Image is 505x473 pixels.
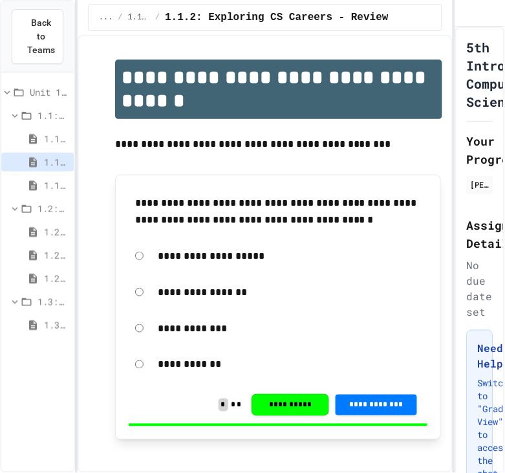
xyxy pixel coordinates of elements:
span: 1.1: Exploring CS Careers [38,109,69,122]
span: 1.1.2: Exploring CS Careers - Review [44,155,69,169]
span: ... [99,12,113,23]
span: 1.2: Professional Communication [38,202,69,215]
div: No due date set [467,258,493,320]
button: Back to Teams [12,9,63,64]
span: Unit 1: Careers & Professionalism [30,85,69,99]
span: 1.2.1 Professional Communication [44,225,69,239]
span: 1.2.3 Professional Communication Challenge [44,272,69,285]
span: 1.1.1: Exploring CS Careers [44,132,69,146]
span: / [155,12,160,23]
span: 1.3: Ethics in Computing [38,295,69,309]
div: [PERSON_NAME] [471,179,489,190]
span: 1.1.3 My Top 3 CS Careers! [44,179,69,192]
span: Back to Teams [27,16,55,57]
span: 1.1: Exploring CS Careers [128,12,150,23]
h2: Your Progress [467,132,493,168]
span: 1.3.1 Ethics in Computer Science [44,318,69,332]
span: 1.2.2 Review - Professional Communication [44,248,69,262]
span: / [118,12,123,23]
h2: Assignment Details [467,216,493,252]
span: 1.1.2: Exploring CS Careers - Review [165,10,389,25]
h3: Need Help? [478,341,482,372]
